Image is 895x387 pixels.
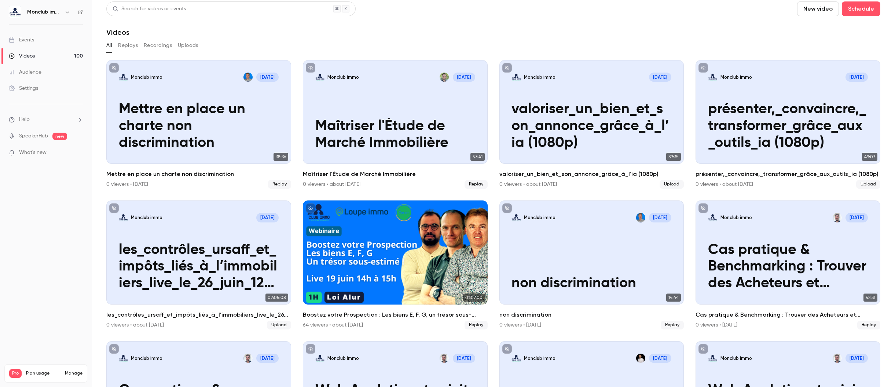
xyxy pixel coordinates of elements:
div: Search for videos or events [113,5,186,13]
span: [DATE] [649,213,671,222]
span: 38:36 [274,153,288,161]
p: Mettre en place un charte non discrimination [119,101,279,151]
button: unpublished [502,63,512,73]
button: unpublished [306,344,315,354]
span: Upload [856,180,880,189]
span: [DATE] [256,354,279,363]
img: Maîtriser l'Étude de Marché Immobilière [315,73,324,82]
span: Upload [660,180,684,189]
div: 0 viewers • about [DATE] [106,321,164,329]
p: Cas pratique & Benchmarking : Trouver des Acheteurs et recruter [708,242,868,292]
img: Cas pratique & Benchmarking : Trouver des Vendeurs [119,354,128,363]
div: 0 viewers • about [DATE] [303,181,360,188]
span: Replay [268,180,291,189]
img: les_contrôles_ursaff_et_impôts_liés_à_l’immobiliers_live_le_26_juin_12h-14h (1080p) [119,213,128,222]
p: Monclub immo [720,355,752,361]
p: Monclub immo [720,74,752,80]
span: Replay [857,321,880,329]
span: 01:07:00 [463,294,485,302]
button: unpublished [306,63,315,73]
h2: Maîtriser l'Étude de Marché Immobilière [303,170,488,178]
div: Events [9,36,34,44]
span: 14:44 [666,294,681,302]
h2: Cas pratique & Benchmarking : Trouver des Acheteurs et recruter [696,310,880,319]
p: Monclub immo [131,74,162,80]
li: présenter,_convaincre,_transformer_grâce_aux_outils_ia (1080p) [696,60,880,189]
button: unpublished [109,203,119,213]
img: La création d'une vidéo immo [511,354,521,363]
span: 02:05:08 [265,294,288,302]
p: les_contrôles_ursaff_et_impôts_liés_à_l’immobiliers_live_le_26_juin_12h-14h (1080p) [119,242,279,292]
div: 0 viewers • about [DATE] [499,181,557,188]
div: Audience [9,69,41,76]
h2: valoriser_un_bien_et_son_annonce_grâce_à_l’ia (1080p) [499,170,684,178]
div: Settings [9,85,38,92]
img: Mathieu Pégard [636,354,645,363]
h2: Boostez votre Prospection : Les biens E, F, G, un trésor sous-estimé ! [303,310,488,319]
a: SpeakerHub [19,132,48,140]
span: [DATE] [256,213,279,222]
span: [DATE] [649,354,671,363]
a: présenter,_convaincre,_transformer_grâce_aux_outils_ia (1080p)Monclub immo[DATE]présenter,_con... [696,60,880,189]
li: non discrimination [499,200,684,329]
span: Upload [267,321,291,329]
p: Monclub immo [131,355,162,361]
li: help-dropdown-opener [9,116,83,124]
span: 52:31 [863,294,877,302]
span: [DATE] [846,73,868,82]
div: 0 viewers • [DATE] [106,181,148,188]
h2: les_contrôles_ursaff_et_impôts_liés_à_l’immobiliers_live_le_26_juin_12h-14h (1080p) [106,310,291,319]
img: Thomas Da Fonseca [243,354,253,363]
p: Monclub immo [524,214,555,221]
a: Maîtriser l'Étude de Marché ImmobilièreMonclub immoChristopher Lemaître[DATE]Maîtriser l'Étude de... [303,60,488,189]
p: Monclub immo [131,214,162,221]
img: Christopher Lemaître [440,73,449,82]
button: unpublished [502,203,512,213]
div: Videos [9,52,35,60]
button: unpublished [109,344,119,354]
a: 01:07:00Boostez votre Prospection : Les biens E, F, G, un trésor sous-estimé !64 viewers • about ... [303,200,488,329]
p: Monclub immo [327,355,359,361]
img: Thomas Da Fonseca [833,213,842,222]
button: New video [797,1,839,16]
div: 0 viewers • [DATE] [696,321,737,329]
p: Maîtriser l'Étude de Marché Immobilière [315,118,475,151]
button: unpublished [306,203,315,213]
img: Julien Tabore [636,213,645,222]
img: présenter,_convaincre,_transformer_grâce_aux_outils_ia (1080p) [708,73,717,82]
img: valoriser_un_bien_et_son_annonce_grâce_à_l’ia (1080p) [511,73,521,82]
a: Mettre en place un charte non discrimination Monclub immoJulien Tabore[DATE]Mettre en place un ch... [106,60,291,189]
img: Web Analytics et suivi des performances immobilières 2 [708,354,717,363]
h2: non discrimination [499,310,684,319]
span: [DATE] [649,73,671,82]
iframe: Noticeable Trigger [74,150,83,156]
button: Uploads [178,40,198,51]
img: Mettre en place un charte non discrimination [119,73,128,82]
span: Replay [465,180,488,189]
button: Replays [118,40,138,51]
div: 64 viewers • about [DATE] [303,321,363,329]
p: valoriser_un_bien_et_son_annonce_grâce_à_l’ia (1080p) [511,101,671,151]
p: non discrimination [511,275,671,292]
img: Web Analytics et suivit des performances immobiliers [315,354,324,363]
h2: présenter,_convaincre,_transformer_grâce_aux_outils_ia (1080p) [696,170,880,178]
span: Replay [465,321,488,329]
li: Maîtriser l'Étude de Marché Immobilière [303,60,488,189]
span: [DATE] [453,354,475,363]
p: Monclub immo [524,74,555,80]
li: valoriser_un_bien_et_son_annonce_grâce_à_l’ia (1080p) [499,60,684,189]
span: Help [19,116,30,124]
span: new [52,133,67,140]
span: [DATE] [846,213,868,222]
span: 49:07 [862,153,877,161]
li: les_contrôles_ursaff_et_impôts_liés_à_l’immobiliers_live_le_26_juin_12h-14h (1080p) [106,200,291,329]
a: valoriser_un_bien_et_son_annonce_grâce_à_l’ia (1080p)Monclub immo[DATE]valoriser_un_bien_et_son... [499,60,684,189]
span: [DATE] [256,73,279,82]
button: unpublished [109,63,119,73]
button: unpublished [698,344,708,354]
li: Mettre en place un charte non discrimination [106,60,291,189]
h6: Monclub immo [27,8,62,16]
section: Videos [106,1,880,380]
span: 39:35 [666,153,681,161]
p: présenter,_convaincre,_transformer_grâce_aux_outils_ia (1080p) [708,101,868,151]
